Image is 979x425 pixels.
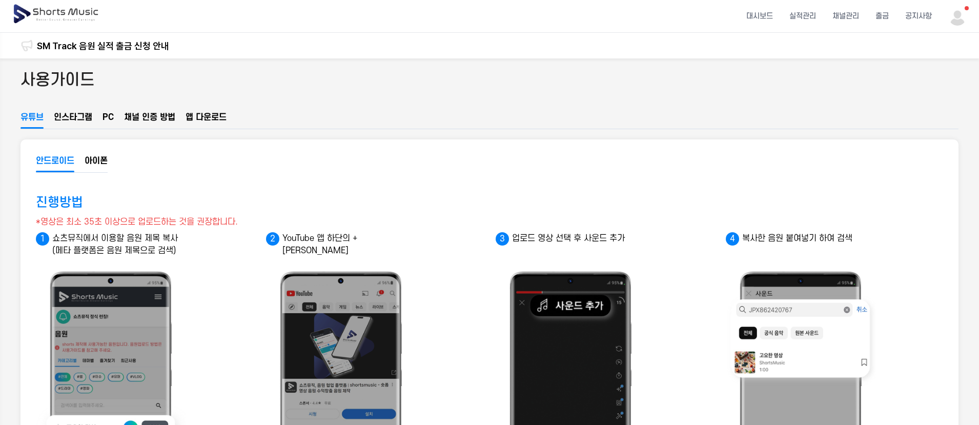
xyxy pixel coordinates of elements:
p: 쇼츠뮤직에서 이용할 음원 제목 복사 (메타 플랫폼은 음원 제목으로 검색) [36,232,190,257]
h3: 진행방법 [36,193,83,212]
button: 안드로이드 [36,155,74,172]
h2: 사용가이드 [21,69,95,92]
button: 유튜브 [21,111,44,129]
div: *영상은 최소 35초 이상으로 업로드하는 것을 권장합니다. [36,216,238,228]
img: 알림 아이콘 [21,39,33,52]
p: YouTube 앱 하단의 +[PERSON_NAME] [266,232,420,257]
button: 앱 다운로드 [186,111,227,129]
img: 사용자 이미지 [948,7,967,26]
a: 공지사항 [897,3,940,30]
button: 아이폰 [85,155,108,172]
a: 실적관리 [781,3,824,30]
button: 인스타그램 [54,111,92,129]
a: 대시보드 [738,3,781,30]
a: 출금 [867,3,897,30]
a: SM Track 음원 실적 출금 신청 안내 [37,39,169,53]
button: PC [103,111,114,129]
button: 채널 인증 방법 [124,111,175,129]
p: 업로드 영상 선택 후 사운드 추가 [496,232,649,245]
a: 채널관리 [824,3,867,30]
p: 복사한 음원 붙여넣기 하여 검색 [726,232,880,245]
